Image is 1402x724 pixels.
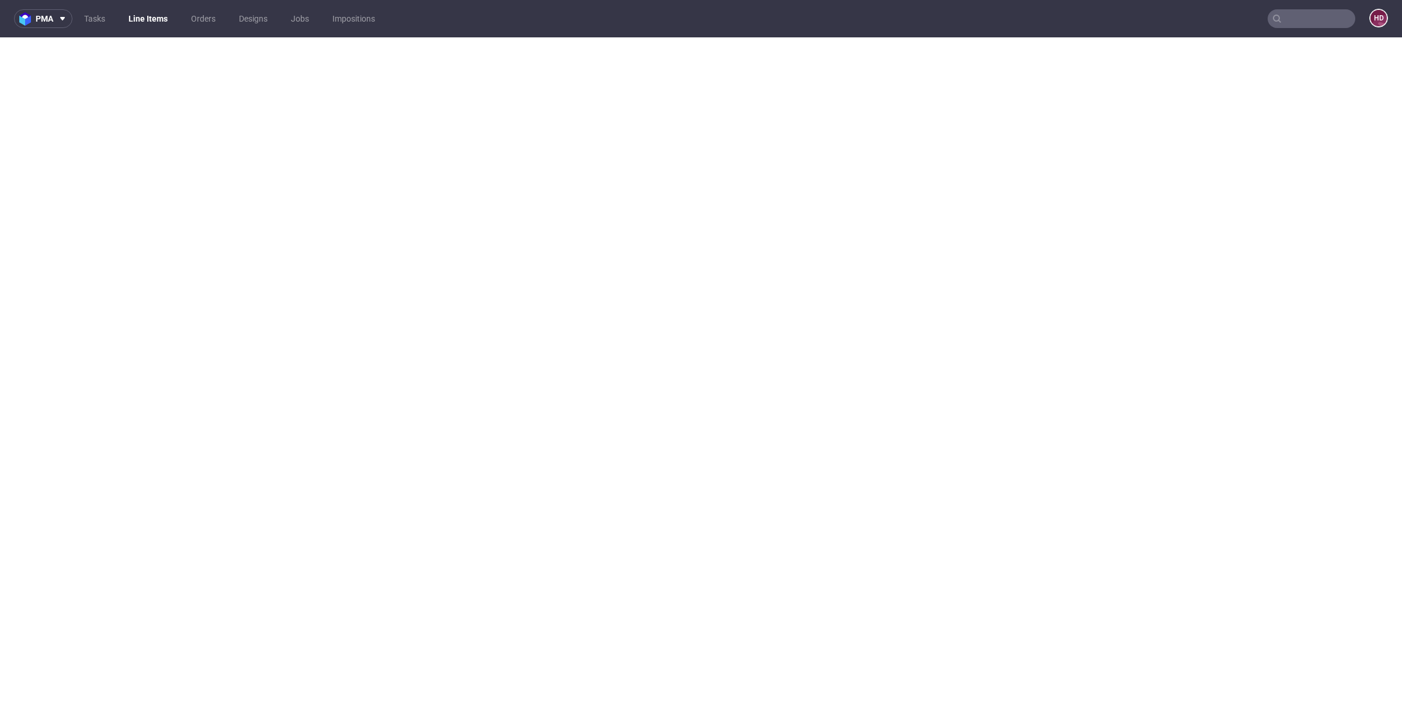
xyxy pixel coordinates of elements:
a: Line Items [122,9,175,28]
a: Designs [232,9,275,28]
span: pma [36,15,53,23]
a: Orders [184,9,223,28]
button: pma [14,9,72,28]
a: Tasks [77,9,112,28]
a: Impositions [325,9,382,28]
img: logo [19,12,36,26]
figcaption: HD [1370,10,1387,26]
a: Jobs [284,9,316,28]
